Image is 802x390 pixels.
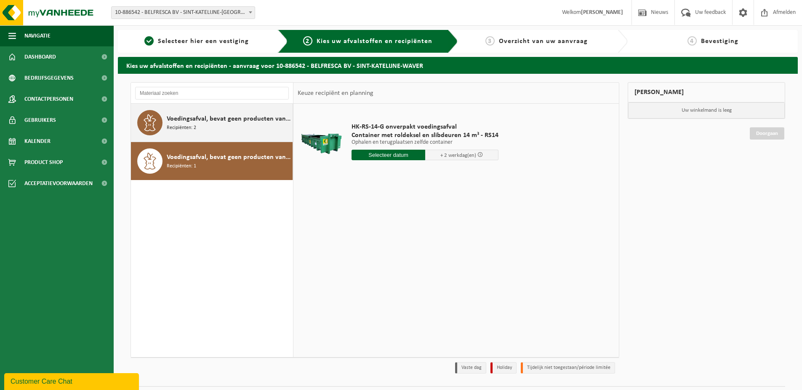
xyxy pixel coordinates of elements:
[167,162,196,170] span: Recipiënten: 1
[701,38,738,45] span: Bevestiging
[352,123,498,131] span: HK-RS-14-G onverpakt voedingsafval
[131,104,293,142] button: Voedingsafval, bevat geen producten van dierlijke oorsprong, gemengde verpakking (exclusief glas)...
[352,131,498,140] span: Container met roldeksel en slibdeuren 14 m³ - RS14
[490,362,517,374] li: Holiday
[521,362,615,374] li: Tijdelijk niet toegestaan/période limitée
[158,38,249,45] span: Selecteer hier een vestiging
[111,6,255,19] span: 10-886542 - BELFRESCA BV - SINT-KATELIJNE-WAVER
[24,89,73,110] span: Contactpersonen
[167,152,290,162] span: Voedingsafval, bevat geen producten van dierlijke oorsprong, onverpakt
[581,9,623,16] strong: [PERSON_NAME]
[317,38,432,45] span: Kies uw afvalstoffen en recipiënten
[352,140,498,145] p: Ophalen en terugplaatsen zelfde container
[167,114,290,124] span: Voedingsafval, bevat geen producten van dierlijke oorsprong, gemengde verpakking (exclusief glas)
[303,36,312,46] span: 2
[167,124,196,132] span: Recipiënten: 2
[24,46,56,67] span: Dashboard
[455,362,486,374] li: Vaste dag
[122,36,271,46] a: 1Selecteer hier een vestiging
[440,153,476,158] span: + 2 werkdag(en)
[687,36,697,46] span: 4
[144,36,154,46] span: 1
[293,83,378,104] div: Keuze recipiënt en planning
[352,150,425,160] input: Selecteer datum
[499,38,588,45] span: Overzicht van uw aanvraag
[4,371,141,390] iframe: chat widget
[24,173,93,194] span: Acceptatievoorwaarden
[628,102,785,118] p: Uw winkelmand is leeg
[118,57,798,73] h2: Kies uw afvalstoffen en recipiënten - aanvraag voor 10-886542 - BELFRESCA BV - SINT-KATELIJNE-WAVER
[24,67,74,89] span: Bedrijfsgegevens
[24,131,51,152] span: Kalender
[135,87,289,100] input: Materiaal zoeken
[628,82,785,102] div: [PERSON_NAME]
[485,36,495,46] span: 3
[24,152,63,173] span: Product Shop
[750,127,784,140] a: Doorgaan
[24,25,51,46] span: Navigatie
[24,110,56,131] span: Gebruikers
[131,142,293,180] button: Voedingsafval, bevat geen producten van dierlijke oorsprong, onverpakt Recipiënten: 1
[112,7,255,19] span: 10-886542 - BELFRESCA BV - SINT-KATELIJNE-WAVER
